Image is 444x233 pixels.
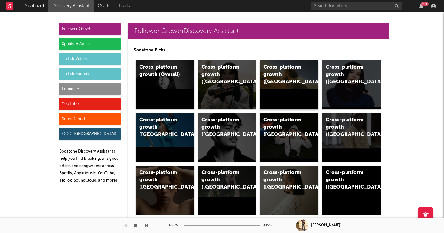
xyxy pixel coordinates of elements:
div: Cross-platform growth ([GEOGRAPHIC_DATA]) [201,169,243,191]
a: Cross-platform growth ([GEOGRAPHIC_DATA]) [198,166,256,215]
div: Cross-platform growth ([GEOGRAPHIC_DATA]) [326,64,367,86]
div: TikTok Videos [59,53,121,65]
div: Cross-platform growth ([GEOGRAPHIC_DATA]/GSA) [263,116,304,138]
div: Cross-platform growth ([GEOGRAPHIC_DATA]) [263,169,304,191]
a: Cross-platform growth ([GEOGRAPHIC_DATA]) [322,113,381,162]
a: Cross-platform growth ([GEOGRAPHIC_DATA]) [136,113,194,162]
a: Cross-platform growth ([GEOGRAPHIC_DATA]) [260,60,318,109]
div: Luminate [59,83,121,95]
div: Cross-platform growth ([GEOGRAPHIC_DATA]) [326,116,367,138]
a: Cross-platform growth ([GEOGRAPHIC_DATA]/GSA) [260,113,318,162]
div: OCC ([GEOGRAPHIC_DATA]) [59,128,121,140]
p: Sodatone Picks [134,47,383,54]
button: 99+ [419,4,423,8]
div: Cross-platform growth ([GEOGRAPHIC_DATA]) [139,116,180,138]
div: 00:25 [263,222,275,229]
a: Cross-platform growth ([GEOGRAPHIC_DATA]) [322,166,381,215]
p: Sodatone Discovery Assistants help you find breaking, unsigned artists and songwriters across Spo... [60,148,121,184]
input: Search for artists [311,2,402,10]
div: TikTok Sounds [59,68,121,80]
div: SoundCloud [59,113,121,125]
div: Cross-platform growth (Overall) [139,64,180,78]
div: Cross-platform growth ([GEOGRAPHIC_DATA]) [201,64,243,86]
a: Cross-platform growth ([GEOGRAPHIC_DATA]) [136,166,194,215]
div: YouTube [59,98,121,110]
a: Cross-platform growth ([GEOGRAPHIC_DATA]) [322,60,381,109]
div: Cross-platform growth ([GEOGRAPHIC_DATA]) [263,64,304,86]
a: Cross-platform growth ([GEOGRAPHIC_DATA]) [198,113,256,162]
div: 00:25 [169,222,181,229]
a: Cross-platform growth ([GEOGRAPHIC_DATA]) [260,166,318,215]
a: Cross-platform growth (Overall) [136,60,194,109]
div: Cross-platform growth ([GEOGRAPHIC_DATA]) [326,169,367,191]
div: Cross-platform growth ([GEOGRAPHIC_DATA]) [139,169,180,191]
a: Follower GrowthDiscovery Assistant [128,23,389,39]
div: [PERSON_NAME]' [311,223,341,228]
div: 99 + [421,2,429,6]
div: Spotify & Apple [59,38,121,50]
div: Follower Growth [59,23,121,35]
div: Cross-platform growth ([GEOGRAPHIC_DATA]) [201,116,243,138]
a: Cross-platform growth ([GEOGRAPHIC_DATA]) [198,60,256,109]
